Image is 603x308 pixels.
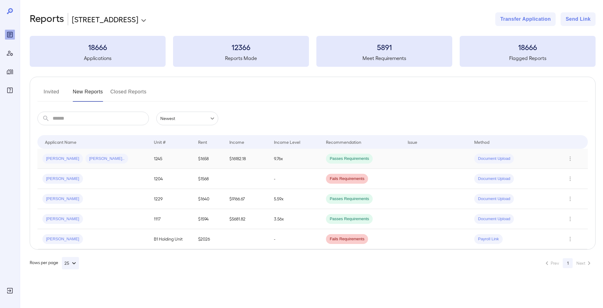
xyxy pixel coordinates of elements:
[30,257,79,269] div: Rows per page
[563,258,573,268] button: page 1
[474,236,502,242] span: Payroll Link
[42,216,83,222] span: [PERSON_NAME]
[30,42,166,52] h3: 18666
[173,42,309,52] h3: 12366
[193,189,224,209] td: $1640
[224,209,269,229] td: $5681.82
[565,234,575,244] button: Row Actions
[224,189,269,209] td: $9166.67
[30,12,64,26] h2: Reports
[5,48,15,58] div: Manage Users
[474,176,514,182] span: Document Upload
[269,209,321,229] td: 3.56x
[193,209,224,229] td: $1594
[62,257,79,269] button: 25
[224,149,269,169] td: $16182.18
[565,194,575,204] button: Row Actions
[474,156,514,162] span: Document Upload
[269,189,321,209] td: 5.59x
[561,12,596,26] button: Send Link
[149,229,193,249] td: B1 Holding Unit
[326,236,368,242] span: Fails Requirements
[72,14,138,24] p: [STREET_ADDRESS]
[5,67,15,77] div: Manage Properties
[274,138,300,146] div: Income Level
[326,156,373,162] span: Passes Requirements
[156,112,218,125] div: Newest
[460,54,596,62] h5: Flagged Reports
[316,54,452,62] h5: Meet Requirements
[565,154,575,164] button: Row Actions
[495,12,556,26] button: Transfer Application
[149,169,193,189] td: 1204
[149,209,193,229] td: 1117
[229,138,244,146] div: Income
[42,176,83,182] span: [PERSON_NAME]
[269,169,321,189] td: -
[149,149,193,169] td: 1245
[193,169,224,189] td: $1568
[460,42,596,52] h3: 18666
[326,176,368,182] span: Fails Requirements
[42,196,83,202] span: [PERSON_NAME]
[474,216,514,222] span: Document Upload
[193,149,224,169] td: $1658
[269,229,321,249] td: -
[193,229,224,249] td: $2026
[474,196,514,202] span: Document Upload
[326,216,373,222] span: Passes Requirements
[30,54,166,62] h5: Applications
[37,87,65,102] button: Invited
[565,214,575,224] button: Row Actions
[30,36,596,67] summary: 18666Applications12366Reports Made5891Meet Requirements18666Flagged Reports
[173,54,309,62] h5: Reports Made
[326,196,373,202] span: Passes Requirements
[474,138,489,146] div: Method
[565,174,575,184] button: Row Actions
[5,286,15,296] div: Log Out
[149,189,193,209] td: 1229
[42,236,83,242] span: [PERSON_NAME]
[198,138,208,146] div: Rent
[85,156,128,162] span: [PERSON_NAME]..
[326,138,361,146] div: Recommendation
[5,85,15,95] div: FAQ
[5,30,15,40] div: Reports
[408,138,418,146] div: Issue
[42,156,83,162] span: [PERSON_NAME]
[540,258,596,268] nav: pagination navigation
[269,149,321,169] td: 9.76x
[316,42,452,52] h3: 5891
[154,138,166,146] div: Unit #
[73,87,103,102] button: New Reports
[111,87,147,102] button: Closed Reports
[45,138,76,146] div: Applicant Name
